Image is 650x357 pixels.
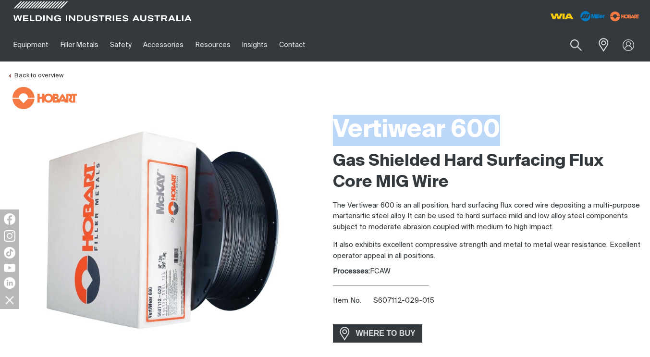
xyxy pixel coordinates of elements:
[4,277,15,289] img: LinkedIn
[333,151,643,193] h2: Gas Shielded Hard Surfacing Flux Core MIG Wire
[4,230,15,242] img: Instagram
[607,9,642,24] img: miller
[4,247,15,259] img: TikTok
[560,34,592,56] button: Search products
[1,292,18,308] img: hide socials
[273,28,311,62] a: Contact
[54,28,104,62] a: Filler Metals
[190,28,236,62] a: Resources
[350,326,422,341] span: WHERE TO BUY
[333,266,638,277] div: FCAW
[333,240,643,261] p: It also exhibits excellent compressive strength and metal to metal wear resistance. Excellent ope...
[333,115,643,146] h1: Vertiwear 600
[333,324,423,342] a: WHERE TO BUY
[104,28,137,62] a: Safety
[8,73,63,79] a: Back to overview
[333,268,370,275] strong: Processes:
[4,264,15,272] img: YouTube
[137,28,189,62] a: Accessories
[373,297,434,304] span: S607112-029-015
[333,200,643,233] p: The Vertiwear 600 is an all position, hard surfacing flux cored wire depositing a multi-purpose m...
[42,110,282,350] img: Vertiwear 600 - 1.2mm 15kg Spool
[8,28,54,62] a: Equipment
[8,28,484,62] nav: Main
[236,28,273,62] a: Insights
[4,213,15,225] img: Facebook
[333,295,372,307] span: Item No.
[548,34,592,56] input: Product name or item number...
[12,87,77,109] img: Hobart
